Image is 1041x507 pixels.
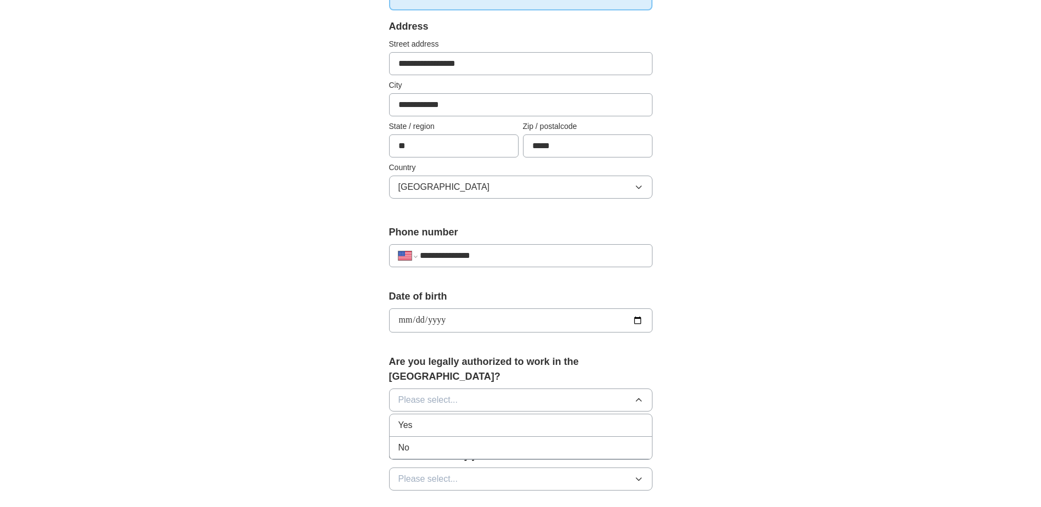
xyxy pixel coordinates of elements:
label: Country [389,162,652,173]
label: Zip / postalcode [523,121,652,132]
span: No [398,441,409,454]
label: Are you legally authorized to work in the [GEOGRAPHIC_DATA]? [389,354,652,384]
label: Date of birth [389,289,652,304]
label: Street address [389,38,652,50]
button: Please select... [389,388,652,412]
label: City [389,80,652,91]
label: State / region [389,121,519,132]
button: [GEOGRAPHIC_DATA] [389,176,652,199]
span: Please select... [398,393,458,407]
span: Yes [398,419,413,432]
button: Please select... [389,467,652,491]
span: Please select... [398,472,458,486]
span: [GEOGRAPHIC_DATA] [398,181,490,194]
div: Address [389,19,652,34]
label: Phone number [389,225,652,240]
